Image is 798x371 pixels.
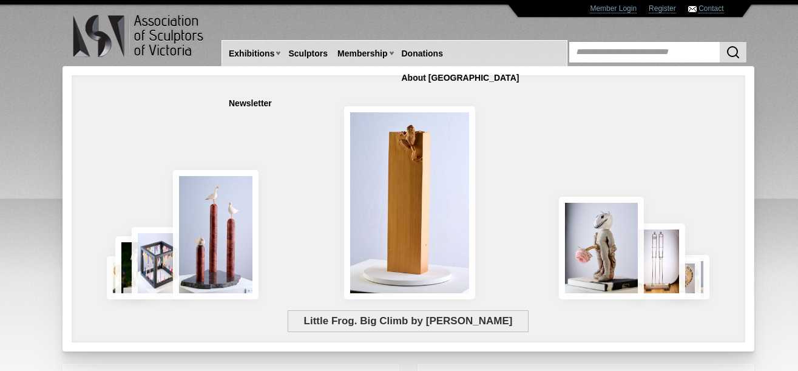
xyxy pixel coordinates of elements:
span: Little Frog. Big Climb by [PERSON_NAME] [288,310,529,332]
a: Newsletter [224,92,277,115]
a: Donations [397,43,448,65]
img: Contact ASV [688,6,697,12]
a: Exhibitions [224,43,279,65]
a: Member Login [590,4,637,13]
a: Register [649,4,676,13]
a: Sculptors [283,43,333,65]
img: Waiting together for the Home coming [678,255,709,299]
img: Rising Tides [173,170,259,299]
img: Let There Be Light [559,197,644,299]
img: Search [726,45,740,60]
a: Contact [698,4,723,13]
img: logo.png [72,12,206,60]
a: Membership [333,43,392,65]
a: About [GEOGRAPHIC_DATA] [397,67,524,89]
img: Swingers [630,223,685,299]
img: Little Frog. Big Climb [344,106,475,299]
